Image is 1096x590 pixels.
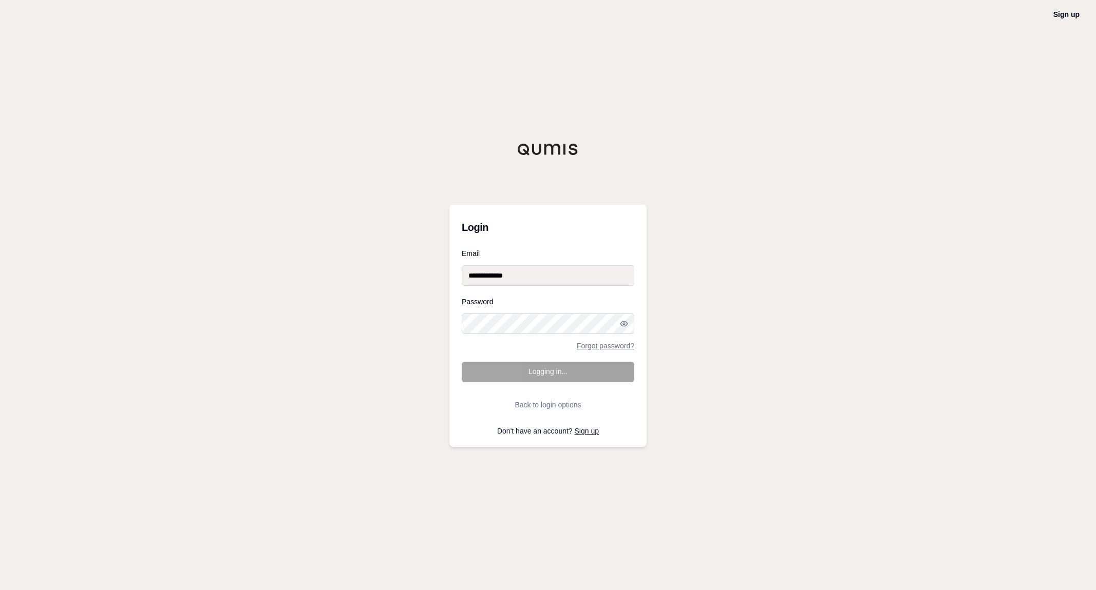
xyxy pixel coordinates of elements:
label: Password [462,298,634,305]
a: Forgot password? [577,342,634,349]
a: Sign up [575,427,599,435]
a: Sign up [1053,10,1080,18]
p: Don't have an account? [462,427,634,435]
label: Email [462,250,634,257]
h3: Login [462,217,634,238]
img: Qumis [517,143,579,155]
button: Back to login options [462,395,634,415]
